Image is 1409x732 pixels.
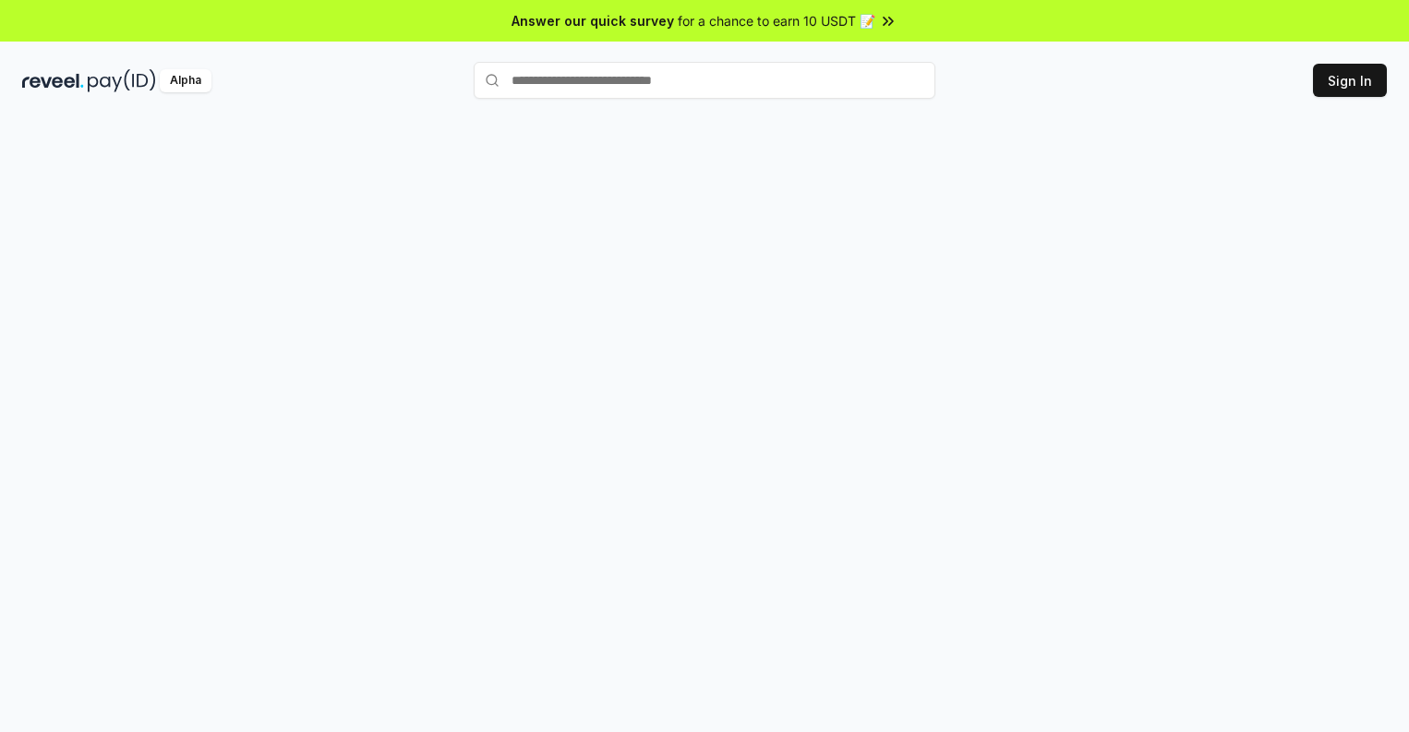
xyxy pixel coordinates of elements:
[88,69,156,92] img: pay_id
[1313,64,1387,97] button: Sign In
[160,69,211,92] div: Alpha
[22,69,84,92] img: reveel_dark
[512,11,674,30] span: Answer our quick survey
[678,11,875,30] span: for a chance to earn 10 USDT 📝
